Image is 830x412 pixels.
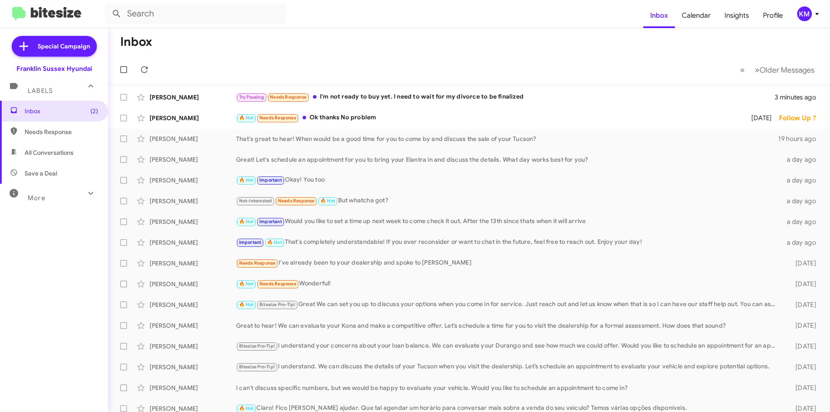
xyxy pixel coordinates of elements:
[782,197,823,205] div: a day ago
[782,176,823,185] div: a day ago
[797,6,812,21] div: KM
[643,3,675,28] a: Inbox
[236,279,782,289] div: Wonderful!
[236,217,782,227] div: Would you like to set a time up next week to come check it out. After the 13th since thats when i...
[239,343,275,349] span: Bitesize Pro-Tip!
[236,383,782,392] div: I can't discuss specific numbers, but we would be happy to evaluate your vehicle. Would you like ...
[735,61,750,79] button: Previous
[150,238,236,247] div: [PERSON_NAME]
[320,198,335,204] span: 🔥 Hot
[25,169,57,178] span: Save a Deal
[25,148,73,157] span: All Conversations
[236,258,782,268] div: I've already been to your dealership and spoke to [PERSON_NAME]
[236,196,782,206] div: But whatcha got?
[236,92,775,102] div: I'm not ready to buy yet. I need to wait for my divorce to be finalized
[150,321,236,330] div: [PERSON_NAME]
[782,342,823,351] div: [DATE]
[270,94,306,100] span: Needs Response
[150,114,236,122] div: [PERSON_NAME]
[25,128,98,136] span: Needs Response
[239,260,276,266] span: Needs Response
[239,240,262,245] span: Important
[782,280,823,288] div: [DATE]
[782,363,823,371] div: [DATE]
[150,342,236,351] div: [PERSON_NAME]
[782,259,823,268] div: [DATE]
[239,177,254,183] span: 🔥 Hot
[239,364,275,370] span: Bitesize Pro-Tip!
[90,107,98,115] span: (2)
[236,362,782,372] div: I understand. We can discuss the details of your Tucson when you visit the dealership. Let’s sche...
[150,93,236,102] div: [PERSON_NAME]
[775,93,823,102] div: 3 minutes ago
[782,321,823,330] div: [DATE]
[756,3,790,28] a: Profile
[236,175,782,185] div: Okay! You too
[782,155,823,164] div: a day ago
[150,363,236,371] div: [PERSON_NAME]
[278,198,315,204] span: Needs Response
[236,134,778,143] div: That's great to hear! When would be a good time for you to come by and discuss the sale of your T...
[150,155,236,164] div: [PERSON_NAME]
[236,300,782,310] div: Great We can set you up to discuss your options when you come in for service. Just reach out and ...
[782,217,823,226] div: a day ago
[790,6,820,21] button: KM
[236,155,782,164] div: Great! Let's schedule an appointment for you to bring your Elantra in and discuss the details. Wh...
[12,36,97,57] a: Special Campaign
[259,219,282,224] span: Important
[236,113,740,123] div: Ok thanks No problem
[239,219,254,224] span: 🔥 Hot
[259,281,296,287] span: Needs Response
[735,61,820,79] nav: Page navigation example
[25,107,98,115] span: Inbox
[150,383,236,392] div: [PERSON_NAME]
[267,240,282,245] span: 🔥 Hot
[120,35,152,49] h1: Inbox
[239,281,254,287] span: 🔥 Hot
[28,87,53,95] span: Labels
[239,115,254,121] span: 🔥 Hot
[150,176,236,185] div: [PERSON_NAME]
[28,194,45,202] span: More
[779,114,823,122] div: Follow Up ?
[16,64,92,73] div: Franklin Sussex Hyundai
[150,259,236,268] div: [PERSON_NAME]
[740,64,745,75] span: «
[239,198,272,204] span: Not-Interested
[150,197,236,205] div: [PERSON_NAME]
[782,300,823,309] div: [DATE]
[740,114,779,122] div: [DATE]
[150,217,236,226] div: [PERSON_NAME]
[105,3,286,24] input: Search
[259,115,296,121] span: Needs Response
[778,134,823,143] div: 19 hours ago
[239,406,254,411] span: 🔥 Hot
[150,134,236,143] div: [PERSON_NAME]
[239,302,254,307] span: 🔥 Hot
[760,65,814,75] span: Older Messages
[782,383,823,392] div: [DATE]
[750,61,820,79] button: Next
[782,238,823,247] div: a day ago
[150,300,236,309] div: [PERSON_NAME]
[718,3,756,28] a: Insights
[150,280,236,288] div: [PERSON_NAME]
[236,341,782,351] div: I understand your concerns about your loan balance. We can evaluate your Durango and see how much...
[239,94,264,100] span: Try Pausing
[236,321,782,330] div: Great to hear! We can evaluate your Kona and make a competitive offer. Let’s schedule a time for ...
[259,177,282,183] span: Important
[38,42,90,51] span: Special Campaign
[259,302,295,307] span: Bitesize Pro-Tip!
[755,64,760,75] span: »
[675,3,718,28] a: Calendar
[236,237,782,247] div: That's completely understandable! If you ever reconsider or want to chat in the future, feel free...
